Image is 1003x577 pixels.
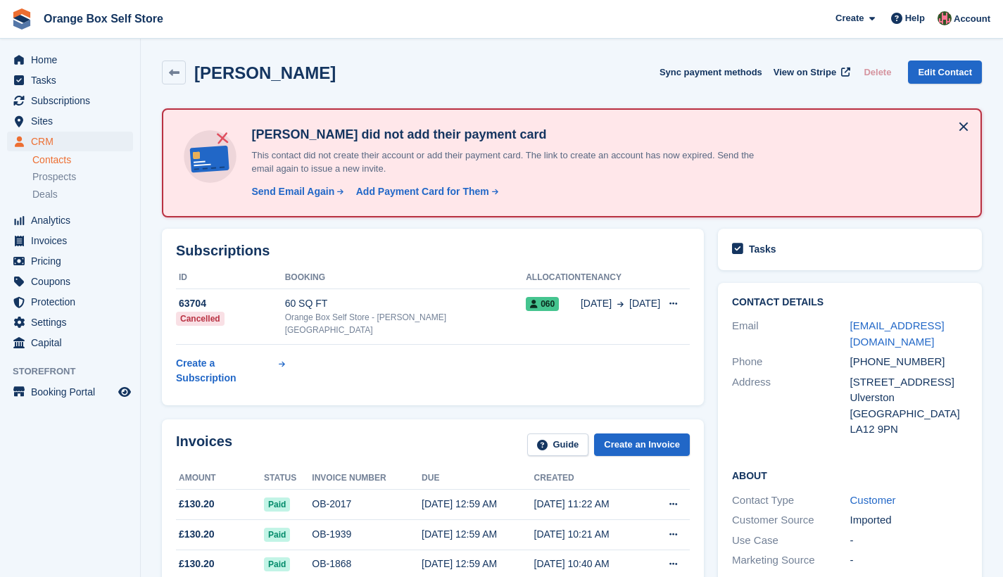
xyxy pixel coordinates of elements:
span: Subscriptions [31,91,115,110]
th: Amount [176,467,264,490]
span: [DATE] [581,296,612,311]
div: Create a Subscription [176,356,276,386]
a: menu [7,272,133,291]
div: Send Email Again [251,184,334,199]
span: Coupons [31,272,115,291]
h2: Invoices [176,433,232,457]
a: Guide [527,433,589,457]
div: Contact Type [732,493,850,509]
div: Marketing Source [732,552,850,569]
span: Storefront [13,364,140,379]
span: Create [835,11,864,25]
a: Preview store [116,383,133,400]
span: Invoices [31,231,115,251]
a: Customer [850,494,896,506]
a: menu [7,111,133,131]
th: Created [534,467,646,490]
th: Due [422,467,534,490]
div: LA12 9PN [850,421,969,438]
span: Deals [32,188,58,201]
div: [PHONE_NUMBER] [850,354,969,370]
div: [STREET_ADDRESS] [850,374,969,391]
th: Tenancy [581,267,660,289]
a: Add Payment Card for Them [351,184,500,199]
a: menu [7,382,133,402]
a: Contacts [32,153,133,167]
span: Protection [31,292,115,312]
img: David Clark [938,11,952,25]
h2: Tasks [749,243,776,255]
span: £130.20 [179,557,215,571]
div: Address [732,374,850,438]
a: Orange Box Self Store [38,7,169,30]
th: Booking [285,267,526,289]
a: Create a Subscription [176,350,285,391]
a: menu [7,70,133,90]
span: Tasks [31,70,115,90]
div: Orange Box Self Store - [PERSON_NAME][GEOGRAPHIC_DATA] [285,311,526,336]
span: Paid [264,497,290,512]
span: CRM [31,132,115,151]
span: Booking Portal [31,382,115,402]
span: Pricing [31,251,115,271]
a: menu [7,292,133,312]
div: 60 SQ FT [285,296,526,311]
h4: [PERSON_NAME] did not add their payment card [246,127,774,143]
div: OB-1868 [312,557,422,571]
span: Analytics [31,210,115,230]
div: Email [732,318,850,350]
div: [DATE] 10:40 AM [534,557,646,571]
span: £130.20 [179,497,215,512]
p: This contact did not create their account or add their payment card. The link to create an accoun... [246,148,774,176]
th: Status [264,467,312,490]
div: - [850,552,969,569]
a: menu [7,333,133,353]
div: [DATE] 12:59 AM [422,527,534,542]
h2: Contact Details [732,297,968,308]
div: [DATE] 10:21 AM [534,527,646,542]
div: Imported [850,512,969,528]
div: Cancelled [176,312,225,326]
a: [EMAIL_ADDRESS][DOMAIN_NAME] [850,319,945,348]
a: menu [7,50,133,70]
button: Sync payment methods [660,61,762,84]
h2: [PERSON_NAME] [194,63,336,82]
span: Account [954,12,990,26]
span: Paid [264,557,290,571]
div: [DATE] 12:59 AM [422,497,534,512]
th: Invoice number [312,467,422,490]
a: menu [7,91,133,110]
span: £130.20 [179,527,215,542]
span: Sites [31,111,115,131]
div: [DATE] 12:59 AM [422,557,534,571]
div: 63704 [176,296,285,311]
img: no-card-linked-e7822e413c904bf8b177c4d89f31251c4716f9871600ec3ca5bfc59e148c83f4.svg [180,127,240,186]
div: Use Case [732,533,850,549]
div: [GEOGRAPHIC_DATA] [850,406,969,422]
span: View on Stripe [774,65,836,80]
button: Delete [858,61,897,84]
div: OB-2017 [312,497,422,512]
h2: About [732,468,968,482]
th: ID [176,267,285,289]
a: Prospects [32,170,133,184]
div: Add Payment Card for Them [356,184,489,199]
span: 060 [526,297,559,311]
div: Ulverston [850,390,969,406]
a: menu [7,251,133,271]
a: menu [7,231,133,251]
a: menu [7,132,133,151]
a: Deals [32,187,133,202]
span: Paid [264,528,290,542]
span: Home [31,50,115,70]
h2: Subscriptions [176,243,690,259]
div: Customer Source [732,512,850,528]
div: Phone [732,354,850,370]
span: Help [905,11,925,25]
span: Settings [31,312,115,332]
img: stora-icon-8386f47178a22dfd0bd8f6a31ec36ba5ce8667c1dd55bd0f319d3a0aa187defe.svg [11,8,32,30]
a: menu [7,312,133,332]
div: [DATE] 11:22 AM [534,497,646,512]
div: - [850,533,969,549]
span: Prospects [32,170,76,184]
